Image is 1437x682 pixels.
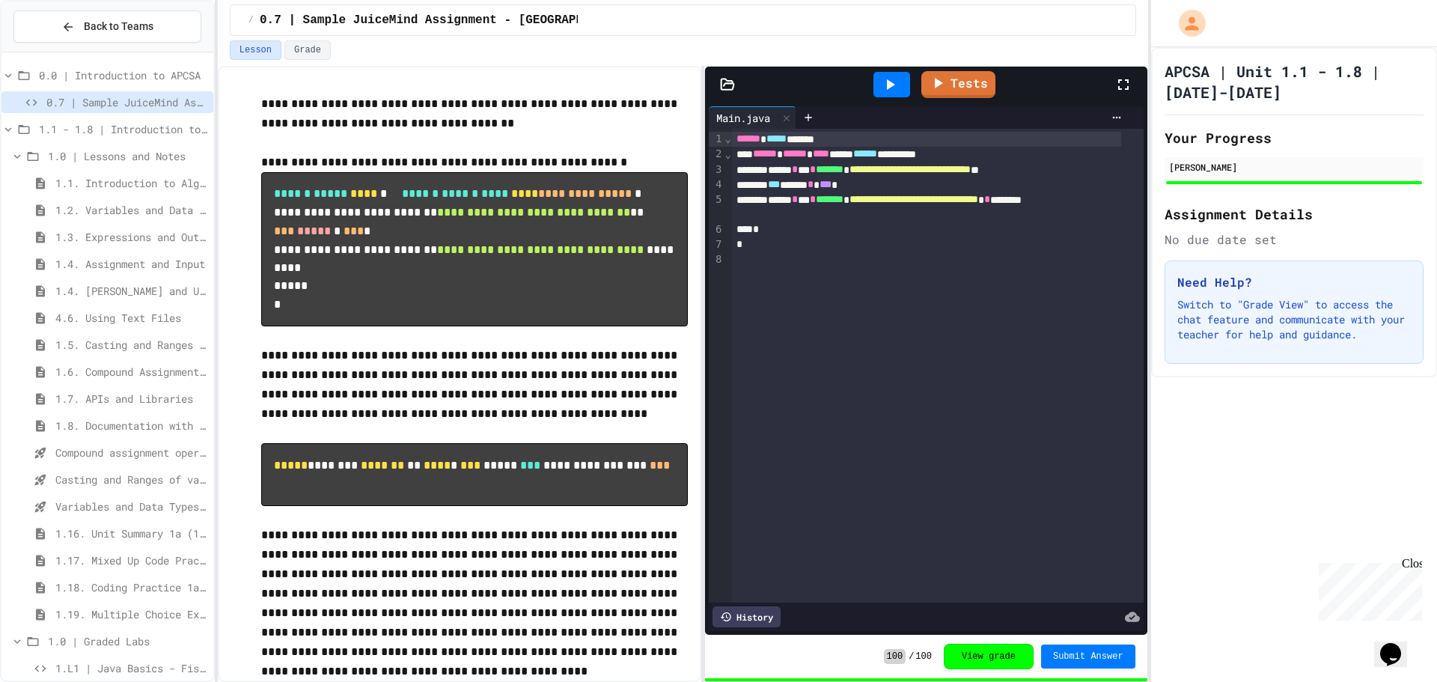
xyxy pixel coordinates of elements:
[1165,127,1424,148] h2: Your Progress
[230,40,281,60] button: Lesson
[39,121,207,137] span: 1.1 - 1.8 | Introduction to Java
[55,660,207,676] span: 1.L1 | Java Basics - Fish Lab
[709,192,724,222] div: 5
[55,552,207,568] span: 1.17. Mixed Up Code Practice 1.1-1.6
[944,644,1034,669] button: View grade
[1177,297,1411,342] p: Switch to "Grade View" to access the chat feature and communicate with your teacher for help and ...
[1165,61,1424,103] h1: APCSA | Unit 1.1 - 1.8 | [DATE]-[DATE]
[55,391,207,407] span: 1.7. APIs and Libraries
[921,71,995,98] a: Tests
[46,94,207,110] span: 0.7 | Sample JuiceMind Assignment - [GEOGRAPHIC_DATA]
[909,651,914,663] span: /
[55,472,207,487] span: Casting and Ranges of variables - Quiz
[13,10,201,43] button: Back to Teams
[6,6,103,95] div: Chat with us now!Close
[713,606,781,627] div: History
[55,337,207,353] span: 1.5. Casting and Ranges of Values
[55,606,207,622] span: 1.19. Multiple Choice Exercises for Unit 1a (1.1-1.6)
[55,256,207,272] span: 1.4. Assignment and Input
[709,106,796,129] div: Main.java
[55,202,207,218] span: 1.2. Variables and Data Types
[55,175,207,191] span: 1.1. Introduction to Algorithms, Programming, and Compilers
[55,364,207,380] span: 1.6. Compound Assignment Operators
[884,649,906,664] span: 100
[55,310,207,326] span: 4.6. Using Text Files
[709,147,724,162] div: 2
[1177,273,1411,291] h3: Need Help?
[48,148,207,164] span: 1.0 | Lessons and Notes
[55,418,207,433] span: 1.8. Documentation with Comments and Preconditions
[284,40,331,60] button: Grade
[709,132,724,147] div: 1
[248,14,254,26] span: /
[1165,231,1424,249] div: No due date set
[1163,6,1209,40] div: My Account
[39,67,207,83] span: 0.0 | Introduction to APCSA
[55,229,207,245] span: 1.3. Expressions and Output [New]
[709,237,724,252] div: 7
[724,133,731,144] span: Fold line
[915,651,932,663] span: 100
[1169,160,1419,174] div: [PERSON_NAME]
[55,283,207,299] span: 1.4. [PERSON_NAME] and User Input
[55,579,207,595] span: 1.18. Coding Practice 1a (1.1-1.6)
[84,19,153,34] span: Back to Teams
[260,11,641,29] span: 0.7 | Sample JuiceMind Assignment - [GEOGRAPHIC_DATA]
[55,499,207,514] span: Variables and Data Types - Quiz
[709,222,724,237] div: 6
[1053,651,1123,663] span: Submit Answer
[709,162,724,177] div: 3
[55,526,207,541] span: 1.16. Unit Summary 1a (1.1-1.6)
[1041,645,1135,669] button: Submit Answer
[724,148,731,160] span: Fold line
[1374,622,1422,667] iframe: chat widget
[1313,557,1422,621] iframe: chat widget
[709,252,724,267] div: 8
[1165,204,1424,225] h2: Assignment Details
[55,445,207,460] span: Compound assignment operators - Quiz
[48,633,207,649] span: 1.0 | Graded Labs
[709,110,778,126] div: Main.java
[709,177,724,192] div: 4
